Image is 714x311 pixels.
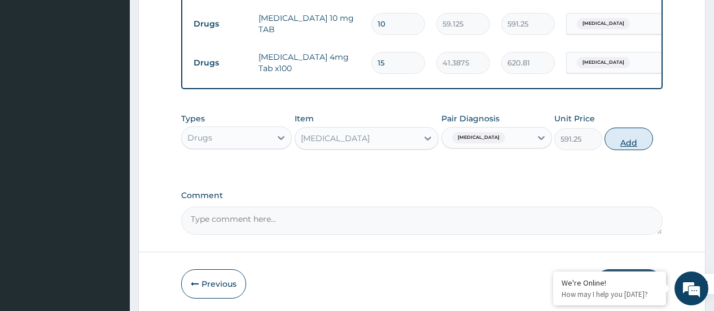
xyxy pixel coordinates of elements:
[65,87,156,201] span: We're online!
[187,132,212,143] div: Drugs
[6,198,215,238] textarea: Type your message and hit 'Enter'
[605,128,652,150] button: Add
[59,63,190,78] div: Chat with us now
[577,18,630,29] span: [MEDICAL_DATA]
[595,269,663,299] button: Submit
[188,14,253,34] td: Drugs
[185,6,212,33] div: Minimize live chat window
[181,114,205,124] label: Types
[452,132,505,143] span: [MEDICAL_DATA]
[554,113,595,124] label: Unit Price
[253,46,366,80] td: [MEDICAL_DATA] 4mg Tab x100
[441,113,500,124] label: Pair Diagnosis
[301,133,370,144] div: [MEDICAL_DATA]
[253,7,366,41] td: [MEDICAL_DATA] 10 mg TAB
[562,290,658,299] p: How may I help you today?
[295,113,314,124] label: Item
[181,191,663,200] label: Comment
[181,269,246,299] button: Previous
[188,52,253,73] td: Drugs
[577,57,630,68] span: [MEDICAL_DATA]
[21,56,46,85] img: d_794563401_company_1708531726252_794563401
[562,278,658,288] div: We're Online!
